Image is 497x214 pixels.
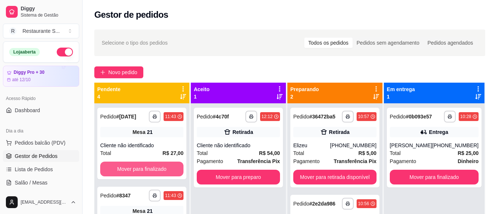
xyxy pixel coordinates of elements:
a: Lista de Pedidos [3,163,79,175]
div: Retirada [329,128,350,136]
span: [EMAIL_ADDRESS][DOMAIN_NAME] [21,199,67,205]
div: [PERSON_NAME] [390,142,432,149]
a: Salão / Mesas [3,177,79,189]
strong: Transferência Pix [334,158,377,164]
span: Sistema de Gestão [21,12,76,18]
div: 10:56 [358,201,369,207]
div: Retirada [232,128,253,136]
div: 10:28 [460,114,471,120]
div: Pedidos agendados [423,38,477,48]
span: Pedido [390,114,406,120]
div: Cliente não identificado [197,142,280,149]
div: Elizeu [293,142,330,149]
span: Pedido [197,114,213,120]
button: Novo pedido [94,66,143,78]
h2: Gestor de pedidos [94,9,168,21]
span: Total [390,149,401,157]
span: Mesa [133,128,146,136]
a: DiggySistema de Gestão [3,3,79,21]
div: Acesso Rápido [3,93,79,104]
a: Diggy Botnovo [3,190,79,202]
div: 12:12 [262,114,273,120]
button: Select a team [3,24,79,38]
div: [PHONE_NUMBER] [330,142,377,149]
span: Gestor de Pedidos [15,152,57,160]
span: Pagamento [197,157,223,165]
span: Dashboard [15,107,40,114]
span: Pagamento [293,157,320,165]
div: Loja aberta [9,48,40,56]
p: Em entrega [387,86,415,93]
strong: R$ 25,00 [458,150,479,156]
span: Pagamento [390,157,416,165]
button: Mover para finalizado [100,162,183,176]
span: Selecione o tipo dos pedidos [102,39,168,47]
button: Alterar Status [57,48,73,56]
button: [EMAIL_ADDRESS][DOMAIN_NAME] [3,193,79,211]
div: 11:43 [165,193,176,199]
div: Pedidos sem agendamento [353,38,423,48]
span: Pedido [100,114,116,120]
p: Aceito [194,86,210,93]
strong: R$ 27,00 [162,150,183,156]
span: Lista de Pedidos [15,166,53,173]
div: Cliente não identificado [100,142,183,149]
span: Pedidos balcão (PDV) [15,139,66,146]
p: Preparando [290,86,319,93]
article: Diggy Pro + 30 [14,70,45,75]
strong: R$ 54,00 [259,150,280,156]
span: Total [100,149,111,157]
strong: # 0b093e57 [406,114,432,120]
div: Todos os pedidos [304,38,353,48]
p: 4 [97,93,120,100]
strong: Dinheiro [458,158,479,164]
div: [PHONE_NUMBER] [432,142,479,149]
button: Mover para retirada disponível [293,170,377,184]
span: Salão / Mesas [15,179,48,186]
p: 1 [194,93,210,100]
strong: # 36472ba5 [309,114,335,120]
button: Pedidos balcão (PDV) [3,137,79,149]
strong: R$ 5,00 [358,150,377,156]
span: Pedido [293,201,309,207]
div: 10:57 [358,114,369,120]
a: Gestor de Pedidos [3,150,79,162]
strong: # 4c70f [213,114,229,120]
div: Dia a dia [3,125,79,137]
span: Total [293,149,304,157]
p: Pendente [97,86,120,93]
a: Dashboard [3,104,79,116]
span: Total [197,149,208,157]
a: Diggy Pro + 30até 12/10 [3,66,79,87]
span: Novo pedido [108,68,137,76]
p: 2 [290,93,319,100]
div: Restaurante S ... [22,27,60,35]
span: Diggy [21,6,76,12]
strong: Transferência Pix [237,158,280,164]
button: Mover para finalizado [390,170,479,184]
div: Entrega [429,128,448,136]
span: plus [100,70,105,75]
div: 11:43 [165,114,176,120]
button: Mover para preparo [197,170,280,184]
article: até 12/10 [12,77,31,83]
span: Pedido [293,114,309,120]
span: R [9,27,17,35]
strong: # 8347 [116,193,131,199]
span: Pedido [100,193,116,199]
strong: # 2e2da986 [309,201,335,207]
strong: # [DATE] [116,114,136,120]
div: 21 [147,128,153,136]
p: 1 [387,93,415,100]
